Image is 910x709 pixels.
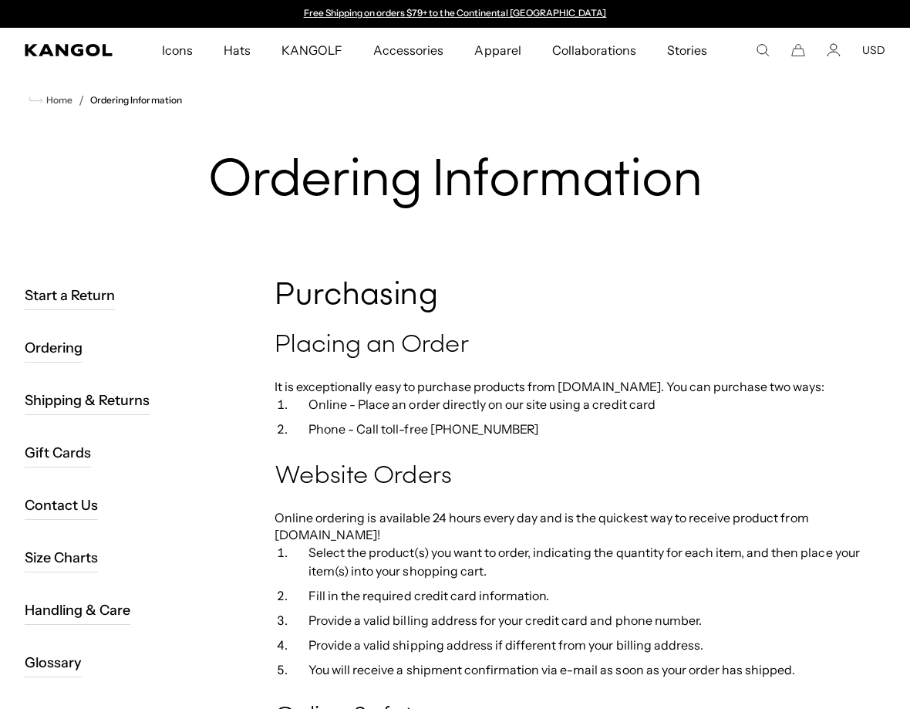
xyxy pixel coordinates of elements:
button: Cart [791,43,805,57]
div: Announcement [296,8,614,20]
li: Select the product(s) you want to order, indicating the quantity for each item, and then place yo... [290,543,891,580]
span: Accessories [373,28,443,73]
a: Kangol [25,44,113,56]
li: Fill in the required credit card information. [290,586,891,605]
a: Hats [208,28,266,73]
span: Hats [224,28,251,73]
a: Icons [147,28,208,73]
p: It is exceptionally easy to purchase products from [DOMAIN_NAME]. You can purchase two ways: [275,378,891,395]
li: You will receive a shipment confirmation via e-mail as soon as your order has shipped. [290,660,891,679]
a: Home [29,93,72,107]
span: Icons [162,28,193,73]
a: Contact Us [25,491,98,520]
a: Collaborations [537,28,652,73]
slideshow-component: Announcement bar [296,8,614,20]
a: Glossary [25,648,82,677]
a: Free Shipping on orders $79+ to the Continental [GEOGRAPHIC_DATA] [304,7,607,19]
a: Ordering [25,333,83,363]
a: Shipping & Returns [25,386,150,415]
li: Phone - Call toll-free [PHONE_NUMBER] [290,420,891,438]
li: Provide a valid shipping address if different from your billing address. [290,636,891,654]
h4: Website Orders [275,461,891,492]
a: Handling & Care [25,596,130,625]
span: Stories [667,28,707,73]
a: Size Charts [25,543,98,572]
span: KANGOLF [281,28,342,73]
button: USD [862,43,885,57]
span: Collaborations [552,28,636,73]
li: Provide a valid billing address for your credit card and phone number. [290,611,891,630]
summary: Search here [756,43,770,57]
li: / [72,91,84,110]
h4: Placing an Order [275,330,891,361]
a: Ordering Information [90,95,182,106]
a: Start a Return [25,281,115,310]
a: Stories [652,28,723,73]
a: KANGOLF [266,28,358,73]
li: Online - Place an order directly on our site using a credit card [290,395,891,414]
a: Account [827,43,841,57]
a: Accessories [358,28,459,73]
span: Apparel [474,28,521,73]
h3: Purchasing [275,279,891,313]
p: Online ordering is available 24 hours every day and is the quickest way to receive product from [... [275,509,891,543]
div: 1 of 2 [296,8,614,20]
a: Apparel [459,28,536,73]
a: Gift Cards [25,438,91,468]
span: Home [43,95,72,106]
h1: Ordering Information [19,153,891,211]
